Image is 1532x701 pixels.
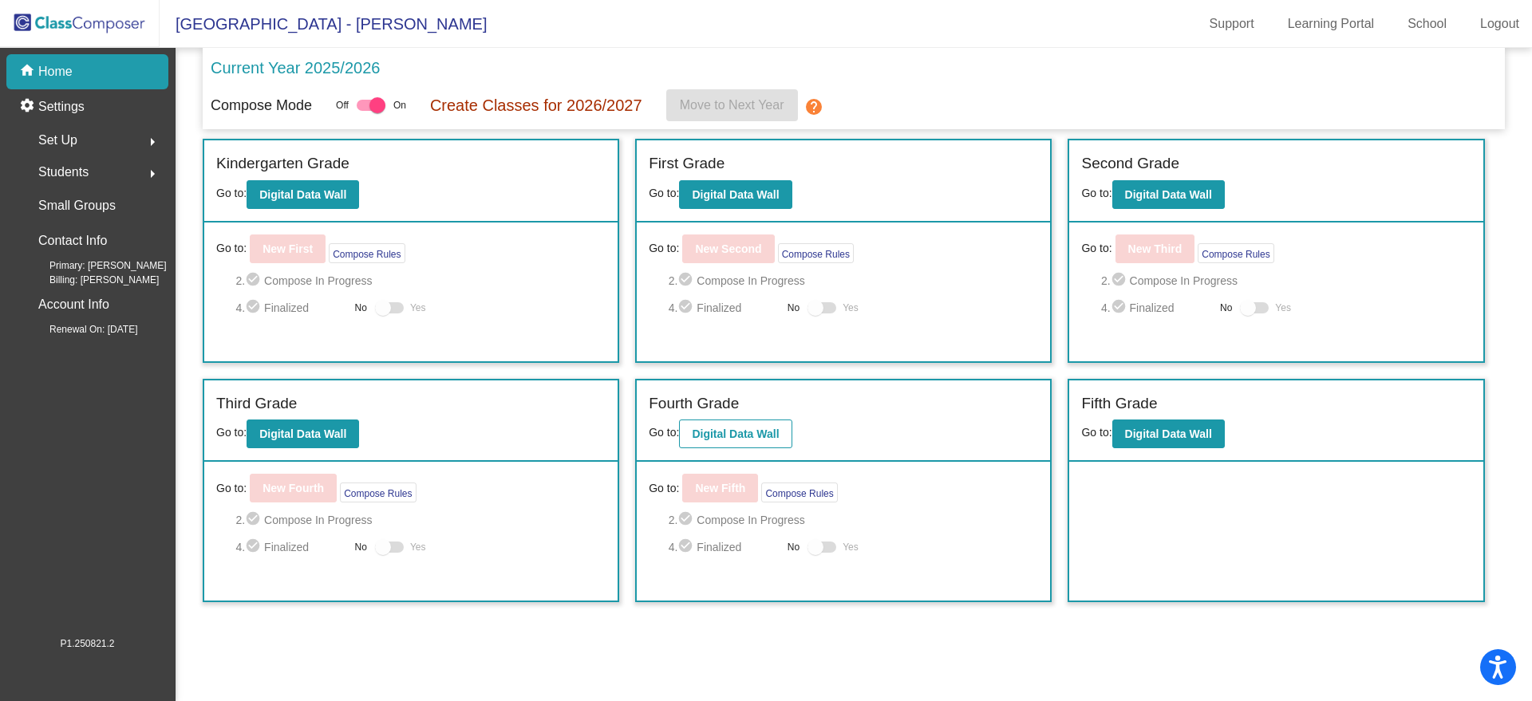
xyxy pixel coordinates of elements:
[1275,298,1291,317] span: Yes
[804,97,823,116] mat-icon: help
[1081,187,1111,199] span: Go to:
[410,538,426,557] span: Yes
[19,97,38,116] mat-icon: settings
[843,298,859,317] span: Yes
[355,540,367,554] span: No
[677,538,697,557] mat-icon: check_circle
[692,188,779,201] b: Digital Data Wall
[216,240,247,257] span: Go to:
[679,419,792,448] button: Digital Data Wall
[788,540,800,554] span: No
[263,482,324,494] b: New Fourth
[336,98,349,112] span: Off
[259,188,346,201] b: Digital Data Wall
[1197,11,1267,37] a: Support
[1128,242,1183,255] b: New Third
[1198,243,1273,263] button: Compose Rules
[761,482,837,502] button: Compose Rules
[250,474,337,502] button: New Fourth
[1101,298,1212,317] span: 4. Finalized
[649,187,679,199] span: Go to:
[649,240,679,257] span: Go to:
[778,243,854,263] button: Compose Rules
[245,538,264,557] mat-icon: check_circle
[677,298,697,317] mat-icon: check_circle
[682,234,774,263] button: New Second
[1112,419,1225,448] button: Digital Data Wall
[393,98,406,112] span: On
[245,510,264,530] mat-icon: check_circle
[245,298,264,317] mat-icon: check_circle
[216,187,247,199] span: Go to:
[669,271,1039,290] span: 2. Compose In Progress
[677,510,697,530] mat-icon: check_circle
[247,419,359,448] button: Digital Data Wall
[211,95,312,116] p: Compose Mode
[24,258,167,273] span: Primary: [PERSON_NAME]
[695,242,761,255] b: New Second
[1111,271,1130,290] mat-icon: check_circle
[247,180,359,209] button: Digital Data Wall
[216,480,247,497] span: Go to:
[788,301,800,315] span: No
[1125,427,1212,440] b: Digital Data Wall
[38,161,89,183] span: Students
[1081,152,1179,175] label: Second Grade
[1111,298,1130,317] mat-icon: check_circle
[216,152,349,175] label: Kindergarten Grade
[24,273,159,287] span: Billing: [PERSON_NAME]
[669,538,780,557] span: 4. Finalized
[235,538,346,557] span: 4. Finalized
[340,482,416,502] button: Compose Rules
[649,392,739,415] label: Fourth Grade
[24,322,137,337] span: Renewal On: [DATE]
[649,152,725,175] label: First Grade
[1275,11,1388,37] a: Learning Portal
[38,129,77,152] span: Set Up
[235,298,346,317] span: 4. Finalized
[680,98,784,112] span: Move to Next Year
[250,234,326,263] button: New First
[160,11,487,37] span: [GEOGRAPHIC_DATA] - [PERSON_NAME]
[1467,11,1532,37] a: Logout
[1081,392,1157,415] label: Fifth Grade
[669,298,780,317] span: 4. Finalized
[329,243,405,263] button: Compose Rules
[1112,180,1225,209] button: Digital Data Wall
[143,132,162,152] mat-icon: arrow_right
[1081,426,1111,439] span: Go to:
[843,538,859,557] span: Yes
[682,474,758,502] button: New Fifth
[355,301,367,315] span: No
[1115,234,1195,263] button: New Third
[1101,271,1471,290] span: 2. Compose In Progress
[649,426,679,439] span: Go to:
[669,510,1039,530] span: 2. Compose In Progress
[263,242,313,255] b: New First
[259,427,346,440] b: Digital Data Wall
[235,271,606,290] span: 2. Compose In Progress
[1081,240,1111,257] span: Go to:
[235,510,606,530] span: 2. Compose In Progress
[38,62,73,81] p: Home
[216,426,247,439] span: Go to:
[19,62,38,81] mat-icon: home
[410,298,426,317] span: Yes
[679,180,792,209] button: Digital Data Wall
[666,89,798,121] button: Move to Next Year
[677,271,697,290] mat-icon: check_circle
[211,56,380,80] p: Current Year 2025/2026
[38,195,116,217] p: Small Groups
[38,293,109,316] p: Account Info
[1220,301,1232,315] span: No
[216,392,297,415] label: Third Grade
[1125,188,1212,201] b: Digital Data Wall
[38,230,107,252] p: Contact Info
[245,271,264,290] mat-icon: check_circle
[692,427,779,440] b: Digital Data Wall
[695,482,745,494] b: New Fifth
[38,97,85,116] p: Settings
[649,480,679,497] span: Go to:
[430,93,642,117] p: Create Classes for 2026/2027
[143,164,162,183] mat-icon: arrow_right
